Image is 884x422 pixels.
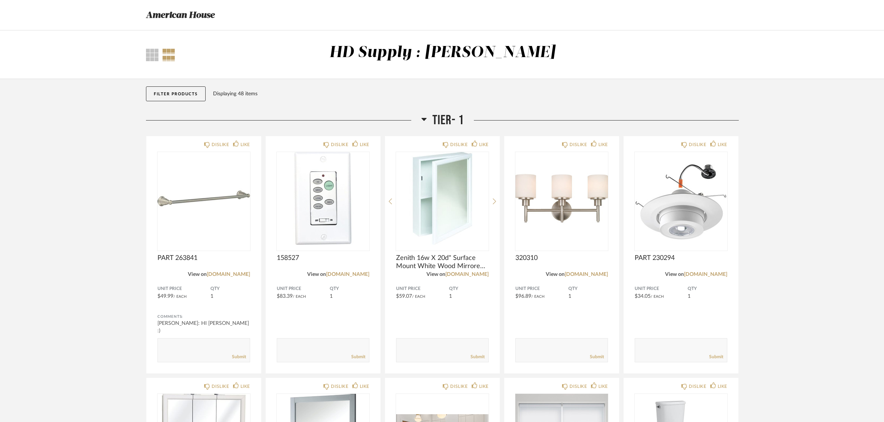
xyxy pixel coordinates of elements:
div: DISLIKE [212,383,229,390]
span: View on [665,272,684,277]
div: DISLIKE [569,383,587,390]
a: [DOMAIN_NAME] [565,272,608,277]
div: Comments: [157,313,250,320]
a: Submit [351,354,365,360]
div: LIKE [240,383,250,390]
span: / Each [531,295,545,299]
img: undefined [635,152,727,245]
span: QTY [449,286,489,292]
span: Unit Price [277,286,330,292]
a: Submit [590,354,604,360]
div: LIKE [598,141,608,148]
span: QTY [210,286,250,292]
div: LIKE [598,383,608,390]
span: PART 230294 [635,254,727,262]
span: QTY [688,286,727,292]
div: LIKE [718,383,727,390]
a: Submit [471,354,485,360]
span: 320310 [515,254,608,262]
div: DISLIKE [569,141,587,148]
div: 0 [635,152,727,245]
span: Zenith 16w X 20d" Surface Mount White Wood Mirrored Medicine Cabinet [396,254,489,270]
button: Filter Products [146,86,206,101]
span: / Each [412,295,425,299]
div: [PERSON_NAME]: HI [PERSON_NAME] :) [157,320,250,334]
span: Unit Price [635,286,688,292]
div: 0 [515,152,608,245]
a: [DOMAIN_NAME] [326,272,369,277]
span: $59.07 [396,294,412,299]
div: DISLIKE [331,141,348,148]
img: undefined [515,152,608,245]
span: / Each [173,295,187,299]
span: 1 [210,294,213,299]
span: Unit Price [157,286,210,292]
span: View on [188,272,207,277]
span: View on [426,272,445,277]
div: DISLIKE [450,141,468,148]
span: Unit Price [396,286,449,292]
div: DISLIKE [689,141,706,148]
span: QTY [330,286,369,292]
span: PART 263841 [157,254,250,262]
div: LIKE [360,383,369,390]
a: Submit [709,354,723,360]
div: DISLIKE [689,383,706,390]
span: 1 [449,294,452,299]
span: Tier- 1 [432,112,464,128]
a: [DOMAIN_NAME] [445,272,489,277]
div: DISLIKE [212,141,229,148]
span: 1 [330,294,333,299]
div: LIKE [718,141,727,148]
div: LIKE [360,141,369,148]
span: $96.89 [515,294,531,299]
a: [DOMAIN_NAME] [207,272,250,277]
div: HD Supply : [PERSON_NAME] [329,45,556,60]
span: $34.05 [635,294,651,299]
span: View on [307,272,326,277]
img: undefined [396,152,489,245]
div: LIKE [479,383,489,390]
span: 1 [568,294,571,299]
div: Displaying 48 items [213,90,735,98]
span: QTY [568,286,608,292]
img: undefined [277,152,369,245]
img: undefined [157,152,250,245]
div: DISLIKE [450,383,468,390]
span: / Each [293,295,306,299]
div: LIKE [240,141,250,148]
span: 1 [688,294,691,299]
span: $49.99 [157,294,173,299]
div: LIKE [479,141,489,148]
h3: American House [146,8,215,22]
div: DISLIKE [331,383,348,390]
span: View on [546,272,565,277]
div: 0 [157,152,250,245]
a: [DOMAIN_NAME] [684,272,727,277]
span: Unit Price [515,286,568,292]
div: 0 [396,152,489,245]
a: Submit [232,354,246,360]
span: $83.39 [277,294,293,299]
span: / Each [651,295,664,299]
span: 158527 [277,254,369,262]
div: 0 [277,152,369,245]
